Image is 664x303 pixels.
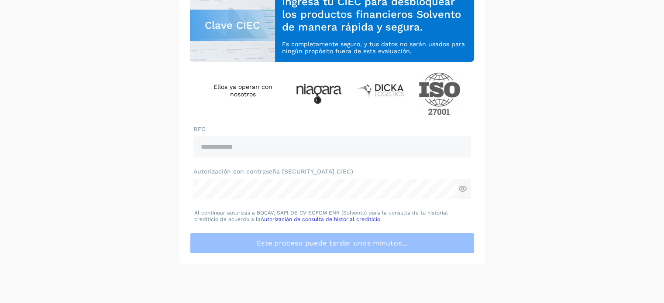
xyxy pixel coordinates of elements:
div: Clave CIEC [190,10,275,41]
p: Es completamente seguro, y tus datos no serán usados para ningún propósito fuera de esta evaluación. [282,41,467,55]
a: Autorización de consulta de historial crediticio [261,216,380,222]
p: Al continuar autorizas a BOCAV, SAPI DE CV SOFOM ENR (Solvento) para la consulta de tu historial ... [194,210,470,222]
img: Dicka logistics [356,83,405,98]
h4: Ellos ya operan con nosotros [204,83,282,98]
span: Este proceso puede tardar unos minutos... [257,238,407,248]
label: RFC [193,126,471,133]
img: ISO [419,72,461,115]
img: Niagara [296,84,342,104]
label: Autorización con contraseña [SECURITY_DATA] CIEC) [193,168,471,175]
button: Este proceso puede tardar unos minutos... [190,233,475,254]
